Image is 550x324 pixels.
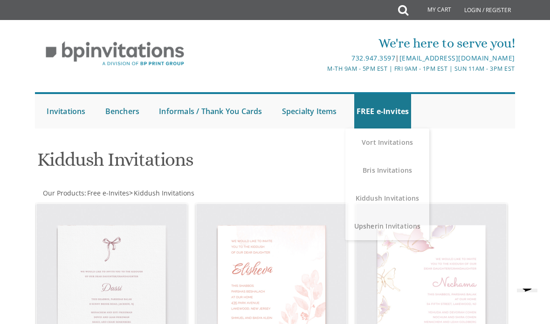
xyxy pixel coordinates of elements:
a: My Cart [407,1,458,20]
h1: Kiddush Invitations [37,149,513,177]
div: We're here to serve you! [195,34,515,53]
a: FREE e-Invites [354,94,412,128]
a: Invitations [44,94,88,128]
a: Our Products [42,189,84,197]
img: BP Invitation Loft [35,34,195,73]
a: 732.947.3597 [351,54,395,62]
a: Upsherin Invitations [345,212,429,240]
a: [EMAIL_ADDRESS][DOMAIN_NAME] [399,54,515,62]
div: | [195,53,515,64]
span: > [129,189,194,197]
a: Kiddush Invitations [345,184,429,212]
a: Informals / Thank You Cards [157,94,264,128]
a: Vort Invitations [345,128,429,156]
a: Benchers [103,94,142,128]
div: M-Th 9am - 5pm EST | Fri 9am - 1pm EST | Sun 11am - 3pm EST [195,64,515,74]
span: Free e-Invites [87,189,129,197]
span: Kiddush Invitations [134,189,194,197]
iframe: chat widget [513,289,544,318]
a: Kiddush Invitations [133,189,194,197]
a: Specialty Items [280,94,339,128]
a: Free e-Invites [86,189,129,197]
div: : [35,189,515,198]
a: Bris Invitations [345,156,429,184]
